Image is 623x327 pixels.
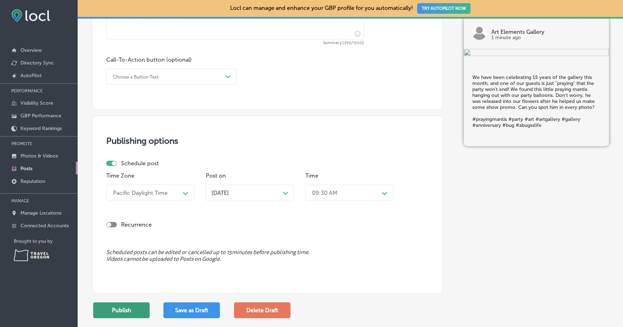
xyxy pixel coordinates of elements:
p: Visibility Score [20,100,53,106]
p: GBP Performance [20,113,61,119]
p: Overview [20,47,42,53]
h3: Publishing options [106,136,429,146]
button: Delete Draft [234,302,290,318]
p: Posts [20,166,32,172]
div: Choose a Button Text [113,74,159,79]
span: Insert emoji [352,29,360,38]
span: [DATE] [211,190,229,196]
p: Time [305,172,394,179]
p: Directory Sync [20,60,54,66]
button: TRY AUTOPILOT NOW [417,3,471,14]
label: Schedule post [121,160,159,167]
img: fda3e92497d09a02dc62c9cd864e3231.png [11,9,50,22]
p: Time Zone [106,172,194,179]
p: Photos & Videos [20,153,58,159]
button: Publish [93,302,150,318]
p: Keyword Rankings [20,125,62,131]
p: 1 minute ago [491,35,600,41]
p: Post on [206,172,294,179]
div: 09:30 AM [312,189,337,196]
button: Save as Draft [163,302,220,318]
label: Call-To-Action button (optional) [106,56,192,63]
img: 57c560f8-5e69-4c0a-aabc-750bb5408b3c [464,49,609,57]
p: Connected Accounts [20,223,69,229]
img: Travel Oregon [14,249,49,261]
span: Summary (399/1500) [106,41,364,45]
img: logo [472,26,486,40]
label: Recurrence [121,221,152,228]
p: Brought to you by [14,239,78,244]
p: Reputation [20,178,45,184]
p: Manage Locations [20,210,61,216]
h5: We have been celebrating 15 years of the gallery this month, and one of our guests is just "prayi... [472,74,600,128]
div: Pacific Daylight Time [113,189,168,196]
span: Scheduled posts can be edited or cancelled up to 15 minutes before publishing time. Videos cannot... [106,249,429,263]
p: AutoPilot [20,73,42,79]
p: Art Elements Gallery [491,29,600,35]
